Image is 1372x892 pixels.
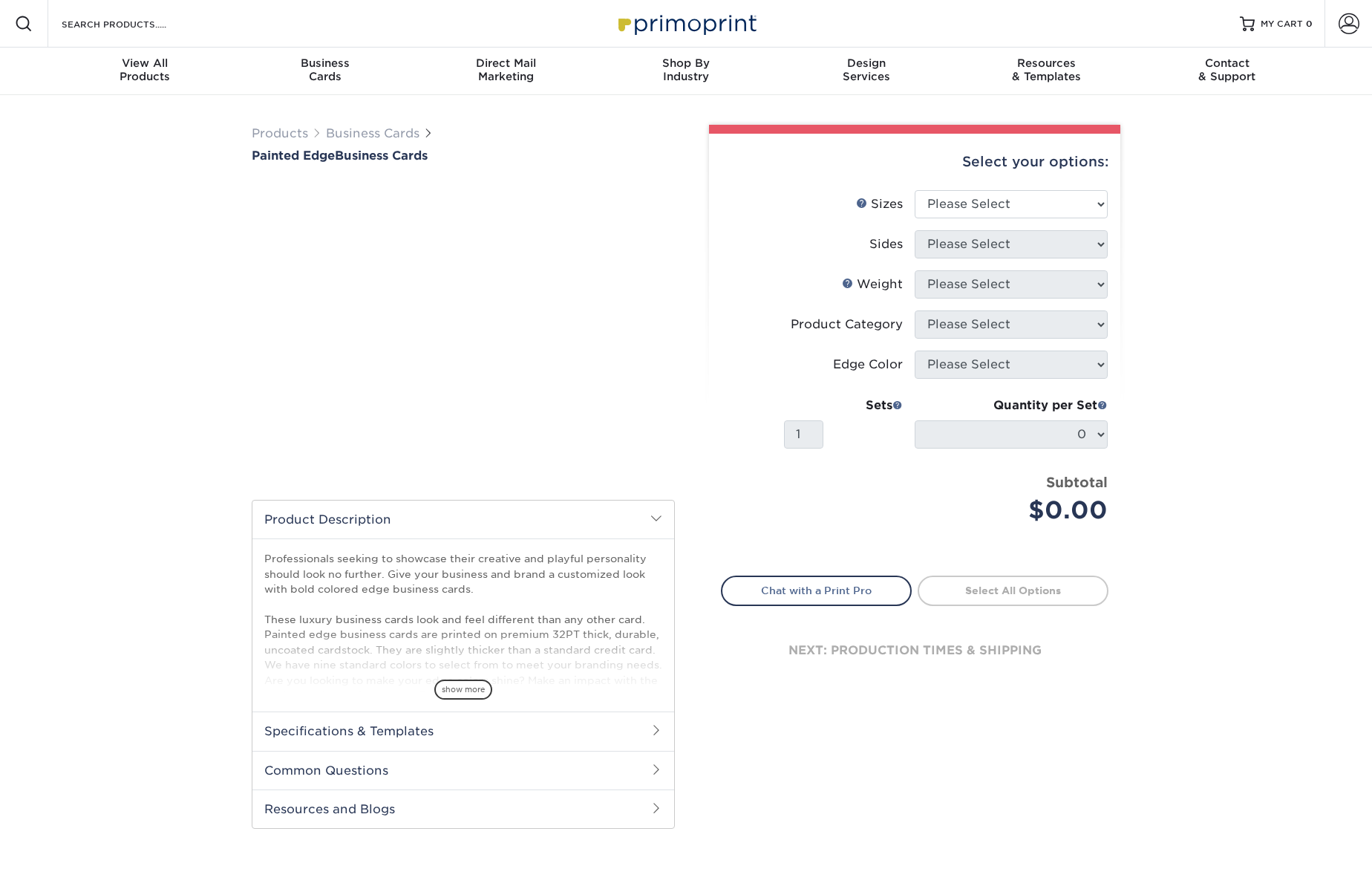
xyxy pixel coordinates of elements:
[55,56,235,70] span: View All
[956,48,1137,95] a: Resources& Templates
[926,492,1108,528] div: $0.00
[1261,18,1303,30] span: MY CART
[1137,56,1317,83] div: & Support
[1046,474,1108,490] strong: Subtotal
[721,134,1108,190] div: Select your options:
[612,7,760,39] img: Primoprint
[434,680,492,700] span: show more
[1137,56,1317,70] span: Contact
[271,446,308,484] img: Business Cards 01
[321,446,358,484] img: Business Cards 02
[915,397,1108,414] div: Quantity per Set
[416,48,596,95] a: Direct MailMarketing
[252,149,675,163] h1: Business Cards
[842,276,903,293] div: Weight
[252,501,674,538] h2: Product Description
[264,551,662,839] p: Professionals seeking to showcase their creative and playful personality should look no further. ...
[721,606,1108,695] div: next: production times & shipping
[60,15,205,33] input: SEARCH PRODUCTS.....
[721,576,912,605] a: Chat with a Print Pro
[596,48,777,95] a: Shop ByIndustry
[918,576,1108,605] a: Select All Options
[252,149,675,163] a: Painted EdgeBusiness Cards
[784,397,903,414] div: Sets
[776,48,956,95] a: DesignServices
[252,790,674,828] h2: Resources and Blogs
[569,446,607,484] img: Business Cards 07
[520,446,557,484] img: Business Cards 06
[1306,19,1313,29] span: 0
[833,356,903,374] div: Edge Color
[776,56,956,83] div: Services
[235,56,416,83] div: Cards
[252,126,308,140] a: Products
[420,446,457,484] img: Business Cards 04
[235,56,416,70] span: Business
[856,195,903,213] div: Sizes
[416,56,596,83] div: Marketing
[235,48,416,95] a: BusinessCards
[416,56,596,70] span: Direct Mail
[956,56,1137,83] div: & Templates
[252,751,674,790] h2: Common Questions
[596,56,777,83] div: Industry
[252,712,674,750] h2: Specifications & Templates
[619,446,656,484] img: Business Cards 08
[370,446,408,484] img: Business Cards 03
[252,149,335,163] span: Painted Edge
[791,316,903,333] div: Product Category
[55,56,235,83] div: Products
[326,126,419,140] a: Business Cards
[596,56,777,70] span: Shop By
[956,56,1137,70] span: Resources
[776,56,956,70] span: Design
[55,48,235,95] a: View AllProducts
[470,446,507,484] img: Business Cards 05
[869,235,903,253] div: Sides
[1137,48,1317,95] a: Contact& Support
